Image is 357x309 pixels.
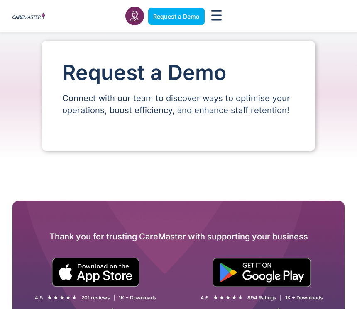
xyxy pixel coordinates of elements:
i: ★ [53,293,59,302]
h1: Request a Demo [62,61,295,84]
div: Menu Toggle [209,7,225,25]
img: CareMaster Logo [12,13,45,20]
div: 4.5 [35,294,43,301]
div: 4.6 [201,294,209,301]
i: ★ [66,293,71,302]
i: ★ [72,293,77,302]
i: ★ [219,293,225,302]
div: 4.6/5 [213,293,243,302]
i: ★ [59,293,65,302]
div: 201 reviews | 1K + Downloads [81,294,156,301]
p: Connect with our team to discover ways to optimise your operations, boost efficiency, and enhance... [62,92,295,116]
h2: Thank you for trusting CareMaster with supporting your business [12,230,345,243]
i: ★ [232,293,237,302]
a: Request a Demo [148,8,205,25]
i: ★ [47,293,52,302]
i: ★ [213,293,218,302]
i: ★ [238,293,243,302]
div: 894 Ratings | 1K + Downloads [247,294,323,301]
span: Request a Demo [153,13,200,20]
i: ★ [225,293,231,302]
div: 4.5/5 [47,293,77,302]
img: "Get is on" Black Google play button. [213,258,311,287]
img: small black download on the apple app store button. [51,258,140,287]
